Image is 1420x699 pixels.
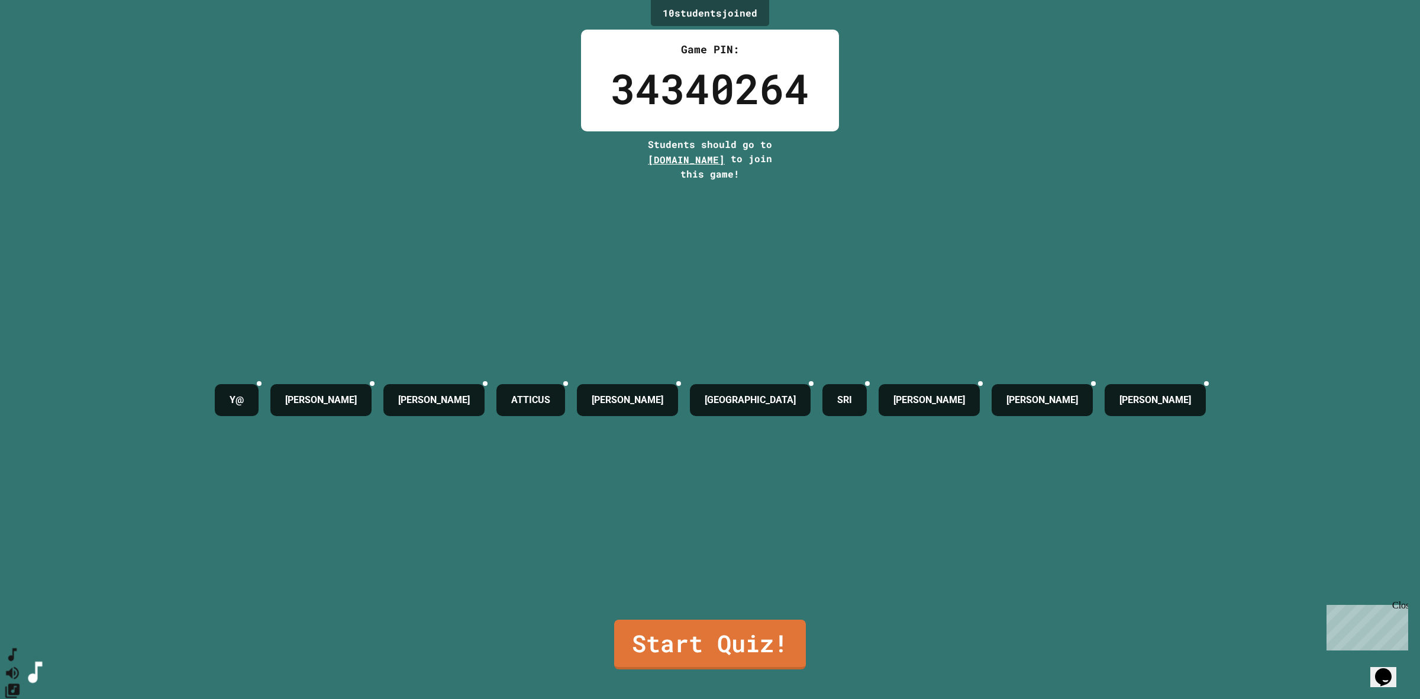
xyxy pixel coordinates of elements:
[4,663,21,681] button: Mute music
[592,393,663,407] h4: [PERSON_NAME]
[398,393,470,407] h4: [PERSON_NAME]
[893,393,965,407] h4: [PERSON_NAME]
[611,41,809,57] div: Game PIN:
[1119,393,1191,407] h4: [PERSON_NAME]
[230,393,244,407] h4: Y@
[1370,652,1408,687] iframe: chat widget
[705,393,796,407] h4: [GEOGRAPHIC_DATA]
[511,393,550,407] h4: ATTICUS
[1006,393,1078,407] h4: [PERSON_NAME]
[648,153,725,166] span: [DOMAIN_NAME]
[1322,600,1408,650] iframe: chat widget
[614,620,806,669] a: Start Quiz!
[4,646,21,663] button: SpeedDial basic example
[611,57,809,120] div: 34340264
[285,393,357,407] h4: [PERSON_NAME]
[837,393,852,407] h4: SRI
[5,5,82,75] div: Chat with us now!Close
[636,137,784,181] div: Students should go to to join this game!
